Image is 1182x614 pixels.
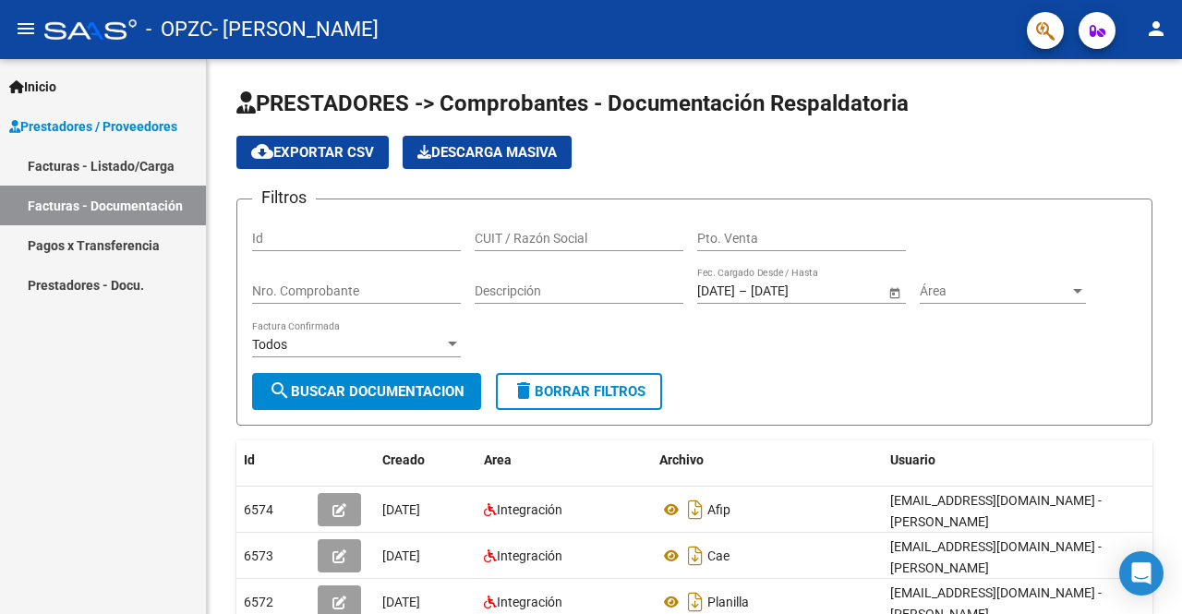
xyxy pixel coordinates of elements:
[244,452,255,467] span: Id
[9,77,56,97] span: Inicio
[403,136,572,169] app-download-masive: Descarga masiva de comprobantes (adjuntos)
[251,140,273,163] mat-icon: cloud_download
[496,373,662,410] button: Borrar Filtros
[382,452,425,467] span: Creado
[9,116,177,137] span: Prestadores / Proveedores
[707,548,730,563] span: Cae
[244,548,273,563] span: 6573
[244,502,273,517] span: 6574
[252,185,316,211] h3: Filtros
[476,440,652,480] datatable-header-cell: Area
[683,495,707,524] i: Descargar documento
[236,440,310,480] datatable-header-cell: Id
[382,595,420,609] span: [DATE]
[212,9,379,50] span: - [PERSON_NAME]
[890,539,1102,575] span: [EMAIL_ADDRESS][DOMAIN_NAME] - [PERSON_NAME]
[417,144,557,161] span: Descarga Masiva
[146,9,212,50] span: - OPZC
[707,595,749,609] span: Planilla
[497,502,562,517] span: Integración
[751,283,841,299] input: Fecha fin
[697,283,735,299] input: Fecha inicio
[269,379,291,402] mat-icon: search
[890,493,1102,529] span: [EMAIL_ADDRESS][DOMAIN_NAME] - [PERSON_NAME]
[382,548,420,563] span: [DATE]
[375,440,476,480] datatable-header-cell: Creado
[484,452,512,467] span: Area
[1119,551,1164,596] div: Open Intercom Messenger
[707,502,730,517] span: Afip
[885,283,904,302] button: Open calendar
[236,90,909,116] span: PRESTADORES -> Comprobantes - Documentación Respaldatoria
[883,440,1160,480] datatable-header-cell: Usuario
[251,144,374,161] span: Exportar CSV
[497,548,562,563] span: Integración
[236,136,389,169] button: Exportar CSV
[403,136,572,169] button: Descarga Masiva
[890,452,935,467] span: Usuario
[497,595,562,609] span: Integración
[659,452,704,467] span: Archivo
[382,502,420,517] span: [DATE]
[269,383,464,400] span: Buscar Documentacion
[252,337,287,352] span: Todos
[739,283,747,299] span: –
[920,283,1069,299] span: Área
[513,383,645,400] span: Borrar Filtros
[1145,18,1167,40] mat-icon: person
[513,379,535,402] mat-icon: delete
[652,440,883,480] datatable-header-cell: Archivo
[252,373,481,410] button: Buscar Documentacion
[683,541,707,571] i: Descargar documento
[15,18,37,40] mat-icon: menu
[244,595,273,609] span: 6572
